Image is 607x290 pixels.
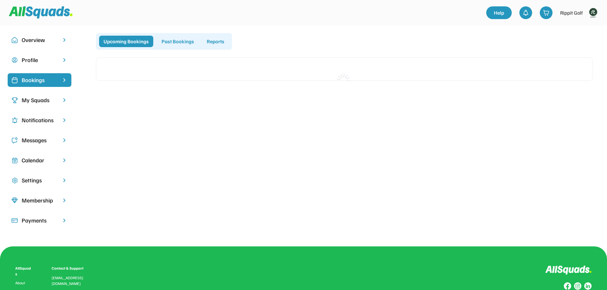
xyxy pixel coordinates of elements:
img: Logo%20inverted.svg [545,265,592,275]
img: Group%20copy%206.svg [584,282,592,290]
img: Group%20copy%207.svg [574,282,582,290]
img: Icon%20copy%2010.svg [11,37,18,43]
img: Icon%20%2819%29.svg [11,77,18,83]
img: chevron-right.svg [61,157,68,163]
div: Upcoming Bookings [99,36,153,47]
div: Messages [22,136,57,145]
div: Notifications [22,116,57,124]
img: chevron-right.svg [61,117,68,123]
div: Rippit Golf [560,9,583,17]
img: Icon%20copy%2016.svg [11,177,18,184]
img: Icon%20%2815%29.svg [11,217,18,224]
img: chevron-right.svg [61,137,68,143]
img: chevron-right.svg [61,97,68,103]
div: [EMAIL_ADDRESS][DOMAIN_NAME] [52,275,91,286]
img: Icon%20copy%207.svg [11,157,18,164]
img: Icon%20copy%203.svg [11,97,18,103]
div: Profile [22,56,57,64]
img: chevron-right.svg [61,177,68,183]
img: Icon%20copy%208.svg [11,197,18,204]
img: Icon%20copy%205.svg [11,137,18,144]
img: Rippitlogov2_green.png [587,6,599,19]
div: My Squads [22,96,57,104]
div: Overview [22,36,57,44]
img: shopping-cart-01%20%281%29.svg [543,10,549,16]
img: chevron-right.svg [61,217,68,223]
img: chevron-right.svg [61,57,68,63]
div: Settings [22,176,57,185]
div: Past Bookings [157,36,199,47]
img: chevron-right.svg [61,37,68,43]
img: chevron-right.svg [61,197,68,203]
img: bell-03%20%281%29.svg [523,10,529,16]
div: Payments [22,216,57,225]
a: Help [486,6,512,19]
div: Reports [202,36,229,47]
a: About [15,281,33,285]
div: Contact & Support [52,265,91,271]
div: Membership [22,196,57,205]
img: chevron-right%20copy%203.svg [61,77,68,83]
img: user-circle.svg [11,57,18,63]
img: Squad%20Logo.svg [9,6,73,18]
div: Bookings [22,76,57,84]
img: Group%20copy%208.svg [564,282,571,290]
img: Icon%20copy%204.svg [11,117,18,124]
div: Calendar [22,156,57,165]
div: AllSquads [15,265,33,277]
